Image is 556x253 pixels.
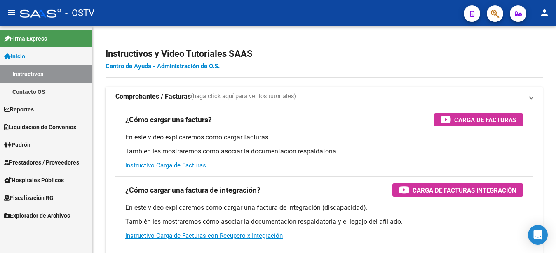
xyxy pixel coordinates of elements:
[191,92,296,101] span: (haga click aquí para ver los tutoriales)
[4,123,76,132] span: Liquidación de Convenios
[4,176,64,185] span: Hospitales Públicos
[125,162,206,169] a: Instructivo Carga de Facturas
[392,183,523,197] button: Carga de Facturas Integración
[4,211,70,220] span: Explorador de Archivos
[4,158,79,167] span: Prestadores / Proveedores
[106,46,543,62] h2: Instructivos y Video Tutoriales SAAS
[7,8,16,18] mat-icon: menu
[434,113,523,126] button: Carga de Facturas
[125,114,212,125] h3: ¿Cómo cargar una factura?
[4,140,30,149] span: Padrón
[4,105,34,114] span: Reportes
[4,193,54,202] span: Fiscalización RG
[115,92,191,101] strong: Comprobantes / Facturas
[125,217,523,226] p: También les mostraremos cómo asociar la documentación respaldatoria y el legajo del afiliado.
[125,184,260,196] h3: ¿Cómo cargar una factura de integración?
[4,52,25,61] span: Inicio
[540,8,549,18] mat-icon: person
[413,185,516,195] span: Carga de Facturas Integración
[4,34,47,43] span: Firma Express
[528,225,548,245] div: Open Intercom Messenger
[454,115,516,125] span: Carga de Facturas
[125,203,523,212] p: En este video explicaremos cómo cargar una factura de integración (discapacidad).
[125,147,523,156] p: También les mostraremos cómo asociar la documentación respaldatoria.
[125,232,283,239] a: Instructivo Carga de Facturas con Recupero x Integración
[65,4,94,22] span: - OSTV
[106,63,220,70] a: Centro de Ayuda - Administración de O.S.
[125,133,523,142] p: En este video explicaremos cómo cargar facturas.
[106,87,543,107] mat-expansion-panel-header: Comprobantes / Facturas(haga click aquí para ver los tutoriales)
